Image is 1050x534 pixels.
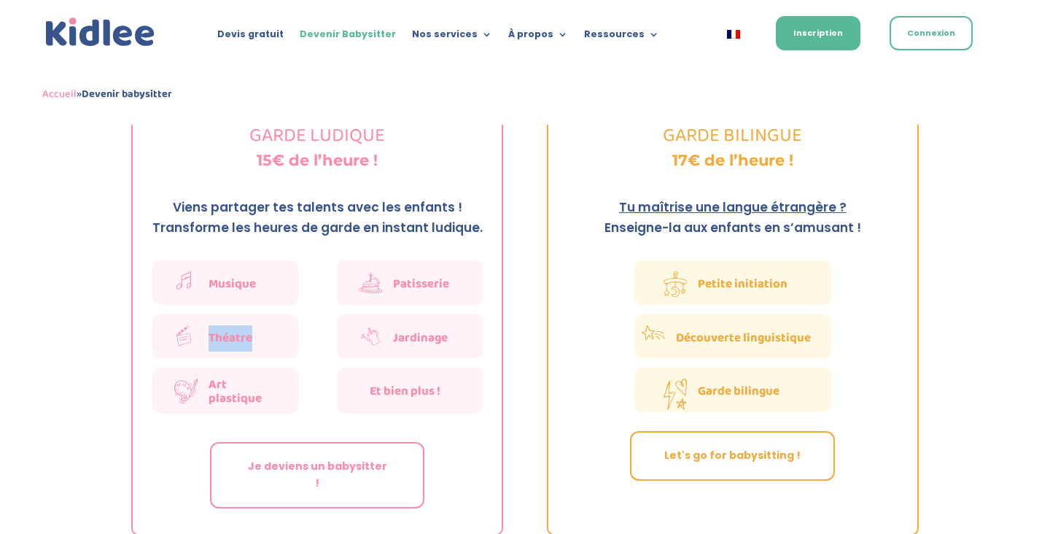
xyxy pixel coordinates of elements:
p: Viens partager tes talents avec les enfants ! Transforme les heures de garde en instant ludique. [147,197,487,239]
p: Enseigne-la aux enfants en s’amusant ! [563,197,903,239]
a: Connexion [890,16,973,50]
a: Devis gratuit [217,29,284,45]
a: À propos [508,29,568,45]
strong: Devenir babysitter [82,85,172,103]
span: Jardinage [393,328,448,348]
span: Art plastique [209,375,262,409]
h3: GARDE LUDIQUE [133,126,502,152]
a: Je deviens un babysitter ! [210,442,424,509]
span: Et bien plus ! [370,382,440,401]
h4: 17€ de l’heure ! [548,152,917,175]
a: Ressources [584,29,659,45]
a: Let's go for babysitting ! [630,431,835,481]
a: Inscription [776,16,860,50]
img: logo_kidlee_bleu [42,15,158,50]
h3: GARDE BILINGUE [548,126,917,152]
img: Français [727,30,740,39]
span: Petite initiation [698,274,787,294]
span: Découverte linguistique [676,328,811,348]
span: » [42,85,172,103]
a: Devenir Babysitter [300,29,396,45]
a: Kidlee Logo [42,15,158,50]
span: Patisserie [393,274,449,294]
span: Garde bilingue [698,382,779,401]
span: Musique [209,274,256,294]
a: Nos services [412,29,492,45]
a: Accueil [42,85,77,103]
a: Tu maîtrise une langue étrangère ? [619,198,847,216]
span: Théatre [209,328,252,348]
h4: 15€ de l’heure ! [133,152,502,175]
